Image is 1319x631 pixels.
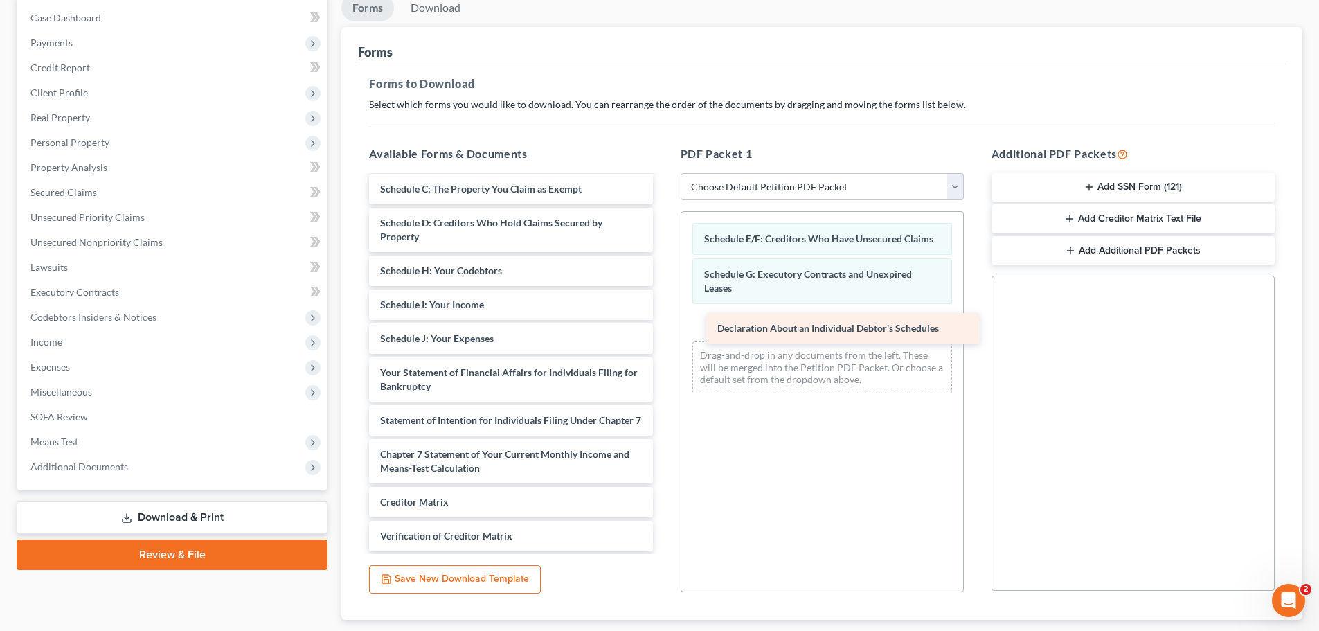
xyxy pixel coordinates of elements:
span: Case Dashboard [30,12,101,24]
span: Credit Report [30,62,90,73]
span: Schedule I: Your Income [380,299,484,310]
button: Add Creditor Matrix Text File [992,204,1275,233]
span: Codebtors Insiders & Notices [30,311,156,323]
span: Unsecured Nonpriority Claims [30,236,163,248]
a: Unsecured Nonpriority Claims [19,230,327,255]
span: Income [30,336,62,348]
span: Your Statement of Financial Affairs for Individuals Filing for Bankruptcy [380,366,638,392]
a: Lawsuits [19,255,327,280]
h5: Forms to Download [369,75,1275,92]
span: Additional Documents [30,461,128,472]
a: Review & File [17,540,327,570]
span: Creditor Matrix [380,496,449,508]
span: Property Analysis [30,161,107,173]
a: Secured Claims [19,180,327,205]
h5: Additional PDF Packets [992,145,1275,162]
div: Drag-and-drop in any documents from the left. These will be merged into the Petition PDF Packet. ... [692,341,952,393]
span: Client Profile [30,87,88,98]
button: Save New Download Template [369,565,541,594]
iframe: Intercom live chat [1272,584,1305,617]
span: Expenses [30,361,70,373]
span: Personal Property [30,136,109,148]
button: Add SSN Form (121) [992,173,1275,202]
h5: Available Forms & Documents [369,145,652,162]
span: Statement of Intention for Individuals Filing Under Chapter 7 [380,414,641,426]
span: Schedule E/F: Creditors Who Have Unsecured Claims [704,233,933,245]
span: Lawsuits [30,261,68,273]
a: Property Analysis [19,155,327,180]
span: Schedule D: Creditors Who Hold Claims Secured by Property [380,217,602,242]
span: Verification of Creditor Matrix [380,530,512,542]
a: Unsecured Priority Claims [19,205,327,230]
span: Chapter 7 Statement of Your Current Monthly Income and Means-Test Calculation [380,448,629,474]
span: Miscellaneous [30,386,92,398]
span: Declaration About an Individual Debtor's Schedules [717,322,939,334]
span: Payments [30,37,73,48]
h5: PDF Packet 1 [681,145,964,162]
span: Means Test [30,436,78,447]
span: Secured Claims [30,186,97,198]
button: Add Additional PDF Packets [992,236,1275,265]
a: Download & Print [17,501,327,534]
a: SOFA Review [19,405,327,429]
span: SOFA Review [30,411,88,423]
span: Executory Contracts [30,286,119,298]
span: Unsecured Priority Claims [30,211,145,223]
span: Real Property [30,112,90,123]
a: Executory Contracts [19,280,327,305]
a: Case Dashboard [19,6,327,30]
span: Schedule J: Your Expenses [380,332,494,344]
span: Schedule H: Your Codebtors [380,265,502,276]
span: Schedule G: Executory Contracts and Unexpired Leases [704,268,912,294]
span: Schedule C: The Property You Claim as Exempt [380,183,582,195]
a: Credit Report [19,55,327,80]
p: Select which forms you would like to download. You can rearrange the order of the documents by dr... [369,98,1275,112]
span: 2 [1300,584,1311,595]
div: Forms [358,44,393,60]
